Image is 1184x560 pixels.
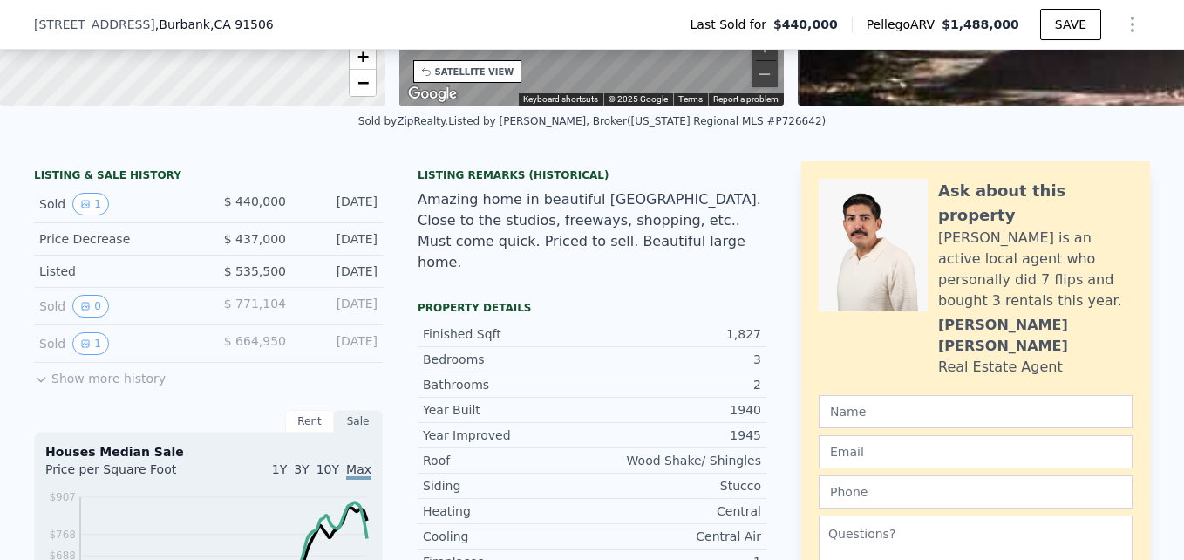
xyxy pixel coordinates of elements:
[592,477,761,495] div: Stucco
[609,94,668,104] span: © 2025 Google
[358,115,448,127] div: Sold by ZipRealty .
[938,315,1133,357] div: [PERSON_NAME] [PERSON_NAME]
[346,462,371,480] span: Max
[592,401,761,419] div: 1940
[1115,7,1150,42] button: Show Options
[224,334,286,348] span: $ 664,950
[300,193,378,215] div: [DATE]
[423,376,592,393] div: Bathrooms
[448,115,826,127] div: Listed by [PERSON_NAME], Broker ([US_STATE] Regional MLS #P726642)
[300,230,378,248] div: [DATE]
[285,410,334,433] div: Rent
[49,491,76,503] tspan: $907
[418,301,766,315] div: Property details
[49,529,76,541] tspan: $768
[45,461,208,488] div: Price per Square Foot
[39,263,194,280] div: Listed
[423,351,592,368] div: Bedrooms
[819,395,1133,428] input: Name
[39,193,194,215] div: Sold
[45,443,371,461] div: Houses Median Sale
[819,435,1133,468] input: Email
[942,17,1019,31] span: $1,488,000
[72,295,109,318] button: View historical data
[938,228,1133,311] div: [PERSON_NAME] is an active local agent who personally did 7 flips and bought 3 rentals this year.
[592,325,761,343] div: 1,827
[155,16,274,33] span: , Burbank
[592,427,761,444] div: 1945
[423,452,592,469] div: Roof
[523,93,598,106] button: Keyboard shortcuts
[350,44,376,70] a: Zoom in
[435,65,514,79] div: SATELLITE VIEW
[272,462,287,476] span: 1Y
[691,16,774,33] span: Last Sold for
[423,528,592,545] div: Cooling
[300,295,378,318] div: [DATE]
[423,401,592,419] div: Year Built
[938,357,1063,378] div: Real Estate Agent
[713,94,779,104] a: Report a problem
[592,376,761,393] div: 2
[404,83,461,106] a: Open this area in Google Maps (opens a new window)
[592,452,761,469] div: Wood Shake/ Shingles
[752,61,778,87] button: Zoom out
[592,351,761,368] div: 3
[72,332,109,355] button: View historical data
[592,528,761,545] div: Central Air
[210,17,274,31] span: , CA 91506
[34,16,155,33] span: [STREET_ADDRESS]
[39,230,194,248] div: Price Decrease
[867,16,942,33] span: Pellego ARV
[418,168,766,182] div: Listing Remarks (Historical)
[773,16,838,33] span: $440,000
[39,295,194,318] div: Sold
[300,263,378,280] div: [DATE]
[334,410,383,433] div: Sale
[592,502,761,520] div: Central
[404,83,461,106] img: Google
[938,179,1133,228] div: Ask about this property
[224,264,286,278] span: $ 535,500
[418,189,766,273] div: Amazing home in beautiful [GEOGRAPHIC_DATA]. Close to the studios, freeways, shopping, etc.. Must...
[294,462,309,476] span: 3Y
[357,72,368,93] span: −
[357,45,368,67] span: +
[300,332,378,355] div: [DATE]
[423,325,592,343] div: Finished Sqft
[224,232,286,246] span: $ 437,000
[316,462,339,476] span: 10Y
[1040,9,1101,40] button: SAVE
[819,475,1133,509] input: Phone
[34,168,383,186] div: LISTING & SALE HISTORY
[423,477,592,495] div: Siding
[678,94,703,104] a: Terms (opens in new tab)
[39,332,194,355] div: Sold
[72,193,109,215] button: View historical data
[224,297,286,311] span: $ 771,104
[34,363,166,387] button: Show more history
[423,427,592,444] div: Year Improved
[350,70,376,96] a: Zoom out
[423,502,592,520] div: Heating
[224,195,286,208] span: $ 440,000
